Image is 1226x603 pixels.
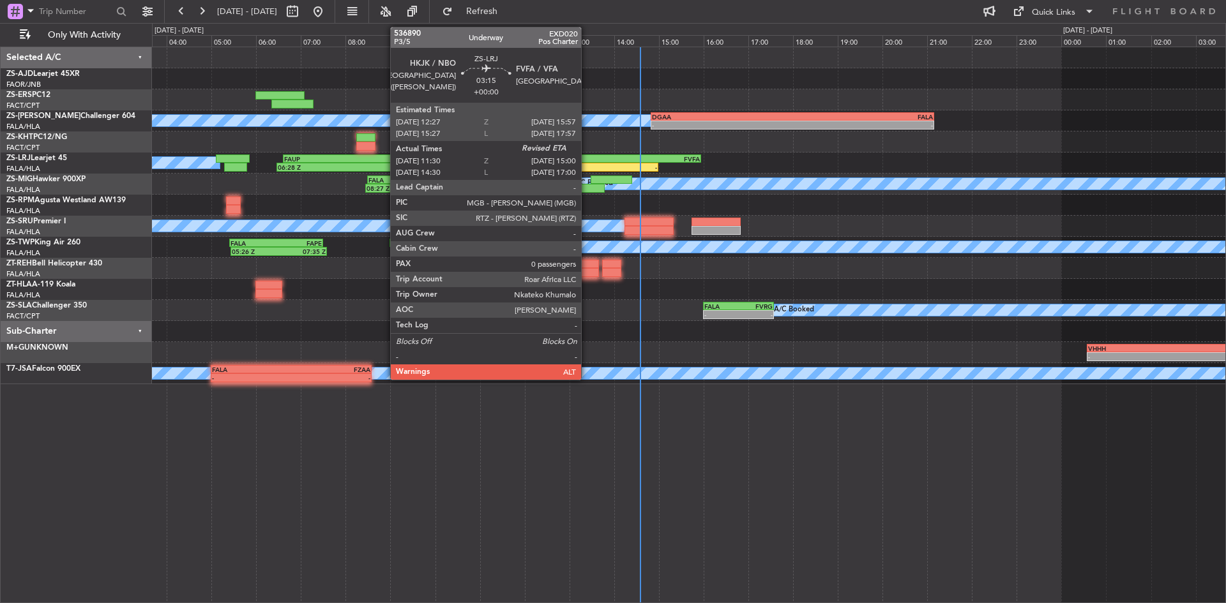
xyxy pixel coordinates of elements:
a: FAOR/JNB [6,80,41,89]
a: ZS-MIGHawker 900XP [6,175,86,183]
div: 05:00 [211,35,256,47]
div: FVRG [403,176,437,184]
a: FACT/CPT [6,311,40,321]
span: ZS-SLA [6,302,32,309]
div: 11:30 Z [503,163,580,171]
span: ZS-ERS [6,91,32,99]
div: FBMN [406,71,455,78]
a: ZT-HLAA-119 Koala [6,281,75,288]
a: FALA/HLA [6,122,40,131]
div: 08:27 Z [367,184,396,192]
div: 19:00 [838,35,882,47]
span: ZS-AJD [6,70,33,78]
div: - [291,374,370,382]
div: 09:00 [390,35,435,47]
div: 11:09 Z [381,163,485,171]
a: ZS-RPMAgusta Westland AW139 [6,197,126,204]
div: FALA [792,113,933,121]
div: FALA [368,176,403,184]
div: 22:00 [972,35,1017,47]
div: 20:00 [882,35,927,47]
div: A/C Booked [480,237,520,257]
a: ZS-LRJLearjet 45 [6,154,67,162]
a: ZS-[PERSON_NAME]Challenger 604 [6,112,135,120]
a: FALA/HLA [6,248,40,258]
div: FDSK [511,176,550,184]
div: 01:00 [1106,35,1151,47]
input: Trip Number [39,2,112,21]
div: 11:16 Z [492,184,526,192]
div: - [212,374,291,382]
div: 13:00 [570,35,614,47]
div: A/C Booked [502,237,542,257]
div: 00:00 [1061,35,1106,47]
span: M+G [6,344,24,352]
a: FACT/CPT [6,101,40,110]
span: ZT-REH [6,260,32,267]
div: Quick Links [1032,6,1075,19]
a: ZS-SLAChallenger 350 [6,302,87,309]
div: FALA [704,302,739,310]
div: - [704,311,739,318]
div: HKJK [545,155,623,163]
span: Only With Activity [33,31,135,40]
div: 12:00 [525,35,570,47]
a: ZS-SRUPremier I [6,218,66,225]
span: T7-JSA [6,365,32,373]
button: Only With Activity [14,25,139,45]
div: FAPE [276,239,322,247]
div: 14:00 [614,35,659,47]
a: FALA/HLA [6,227,40,237]
div: FVFA [623,155,700,163]
div: FALA [231,239,276,247]
div: FACT [455,71,504,78]
a: ZS-KHTPC12/NG [6,133,67,141]
div: HKJK [397,155,510,163]
a: ZT-REHBell Helicopter 430 [6,260,102,267]
div: 07:00 [301,35,345,47]
a: ZS-TWPKing Air 260 [6,239,80,246]
div: A/C Booked [573,174,613,193]
div: 08:00 [345,35,390,47]
a: FALA/HLA [6,185,40,195]
div: - [792,121,933,129]
a: FACT/CPT [6,143,40,153]
span: ZS-RPM [6,197,34,204]
div: 05:26 Z [232,248,279,255]
div: 23:00 [1017,35,1061,47]
div: 21:00 [927,35,972,47]
div: 02:00 [1151,35,1196,47]
div: FVRG [739,302,773,310]
a: ZS-AJDLearjet 45XR [6,70,80,78]
div: 11:00 [480,35,525,47]
div: 18:00 [793,35,838,47]
a: T7-JSAFalcon 900EX [6,365,80,373]
div: - [580,163,657,171]
div: FAUP [284,155,397,163]
button: Refresh [436,1,513,22]
span: ZS-MIG [6,175,33,183]
div: - [652,121,792,129]
div: 06:28 Z [278,163,381,171]
a: ZS-ERSPC12 [6,91,50,99]
div: 06:00 [256,35,301,47]
div: 15:00 [659,35,704,47]
span: Refresh [455,7,509,16]
span: ZS-LRJ [6,154,31,162]
a: FALA/HLA [6,290,40,300]
span: ZS-[PERSON_NAME] [6,112,80,120]
a: M+GUNKNOWN [6,344,68,352]
div: FALA [212,366,291,373]
div: - [739,311,773,318]
div: 07:35 Z [278,248,326,255]
a: FALA/HLA [6,206,40,216]
span: ZS-TWP [6,239,34,246]
div: FZAA [291,366,370,373]
div: - [406,79,455,87]
div: 16:00 [704,35,748,47]
div: 17:00 [748,35,793,47]
div: 09:49 Z [396,184,425,192]
div: 12:48 Z [526,184,559,192]
button: Quick Links [1006,1,1101,22]
span: [DATE] - [DATE] [217,6,277,17]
